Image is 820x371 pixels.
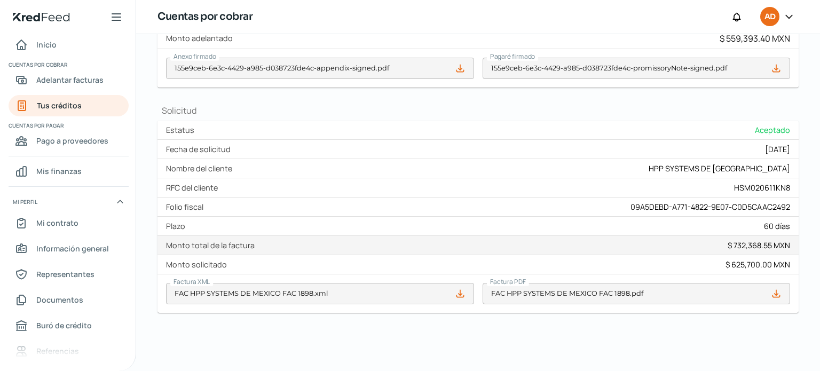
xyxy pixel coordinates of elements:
[36,242,109,255] span: Información general
[726,259,790,270] div: $ 625,700.00 MXN
[37,99,82,112] span: Tus créditos
[13,197,37,207] span: Mi perfil
[36,73,104,86] span: Adelantar facturas
[9,130,129,152] a: Pago a proveedores
[649,163,790,173] div: HPP SYSTEMS DE [GEOGRAPHIC_DATA]
[630,202,790,212] div: 09A5DEBD-A771-4822-9E07-C0D5CAAC2492
[9,212,129,234] a: Mi contrato
[166,240,259,250] label: Monto total de la factura
[166,144,235,154] label: Fecha de solicitud
[9,161,129,182] a: Mis finanzas
[166,33,237,43] label: Monto adelantado
[36,164,82,178] span: Mis finanzas
[157,9,253,25] h1: Cuentas por cobrar
[9,69,129,91] a: Adelantar facturas
[166,259,231,270] label: Monto solicitado
[9,264,129,285] a: Representantes
[36,134,108,147] span: Pago a proveedores
[9,121,127,130] span: Cuentas por pagar
[490,52,535,61] span: Pagaré firmado
[9,95,129,116] a: Tus créditos
[9,315,129,336] a: Buró de crédito
[36,216,78,230] span: Mi contrato
[166,125,199,135] label: Estatus
[720,33,790,44] div: $ 559,393.40 MXN
[755,125,790,135] span: Aceptado
[166,202,208,212] label: Folio fiscal
[157,105,799,116] h1: Solicitud
[36,293,83,306] span: Documentos
[36,267,94,281] span: Representantes
[728,240,790,250] div: $ 732,368.55 MXN
[490,277,526,286] span: Factura PDF
[36,319,92,332] span: Buró de crédito
[174,52,216,61] span: Anexo firmado
[9,238,129,259] a: Información general
[764,221,790,231] div: 60 días
[174,277,210,286] span: Factura XML
[9,34,129,56] a: Inicio
[166,163,236,173] label: Nombre del cliente
[9,60,127,69] span: Cuentas por cobrar
[166,183,222,193] label: RFC del cliente
[9,341,129,362] a: Referencias
[765,144,790,154] div: [DATE]
[36,344,79,358] span: Referencias
[9,289,129,311] a: Documentos
[36,38,57,51] span: Inicio
[734,183,790,193] div: HSM020611KN8
[764,11,775,23] span: AD
[166,221,190,231] label: Plazo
